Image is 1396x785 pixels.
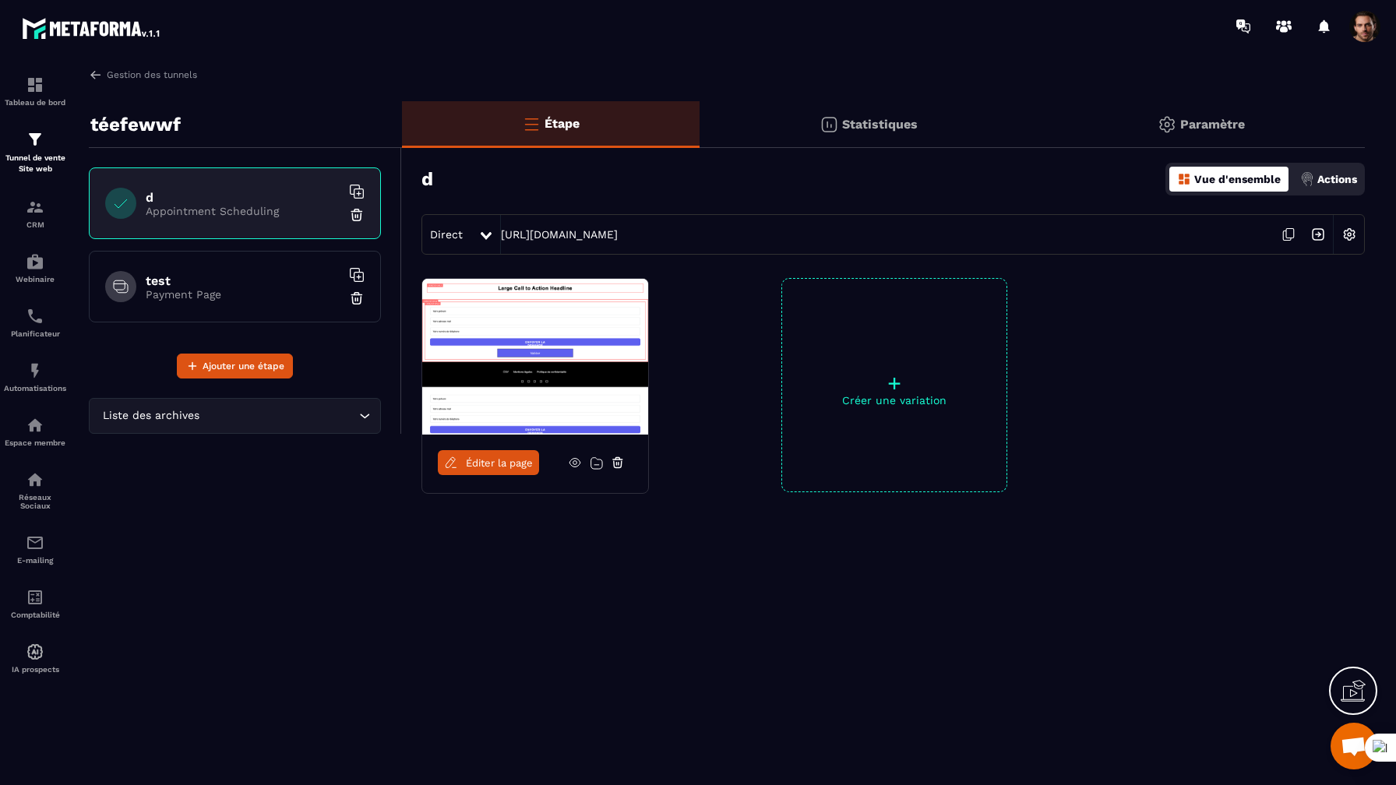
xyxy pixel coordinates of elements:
[4,295,66,350] a: schedulerschedulerPlanificateur
[1331,723,1377,769] div: Mở cuộc trò chuyện
[4,576,66,631] a: accountantaccountantComptabilité
[26,416,44,435] img: automations
[1303,220,1333,249] img: arrow-next.bcc2205e.svg
[422,279,648,435] img: image
[146,288,340,301] p: Payment Page
[820,115,838,134] img: stats.20deebd0.svg
[4,98,66,107] p: Tableau de bord
[4,118,66,186] a: formationformationTunnel de vente Site web
[430,228,463,241] span: Direct
[4,611,66,619] p: Comptabilité
[1180,117,1245,132] p: Paramètre
[782,394,1006,407] p: Créer une variation
[26,361,44,380] img: automations
[26,130,44,149] img: formation
[421,168,433,190] h3: d
[349,290,365,306] img: trash
[4,522,66,576] a: emailemailE-mailing
[782,372,1006,394] p: +
[1194,173,1281,185] p: Vue d'ensemble
[4,438,66,447] p: Espace membre
[26,470,44,489] img: social-network
[1334,220,1364,249] img: setting-w.858f3a88.svg
[522,114,541,133] img: bars-o.4a397970.svg
[4,64,66,118] a: formationformationTableau de bord
[4,556,66,565] p: E-mailing
[26,252,44,271] img: automations
[4,275,66,283] p: Webinaire
[4,384,66,392] p: Automatisations
[26,588,44,607] img: accountant
[26,198,44,216] img: formation
[842,117,918,132] p: Statistiques
[4,493,66,510] p: Réseaux Sociaux
[501,228,618,241] a: [URL][DOMAIN_NAME]
[438,450,539,475] a: Éditer la page
[146,205,340,217] p: Appointment Scheduling
[4,220,66,229] p: CRM
[90,109,181,140] p: téefewwf
[26,533,44,552] img: email
[26,307,44,326] img: scheduler
[177,354,293,378] button: Ajouter une étape
[146,273,340,288] h6: test
[203,407,355,424] input: Search for option
[203,358,284,374] span: Ajouter une étape
[89,68,197,82] a: Gestion des tunnels
[4,186,66,241] a: formationformationCRM
[349,207,365,223] img: trash
[99,407,203,424] span: Liste des archives
[4,153,66,174] p: Tunnel de vente Site web
[89,398,381,434] div: Search for option
[1300,172,1314,186] img: actions.d6e523a2.png
[4,241,66,295] a: automationsautomationsWebinaire
[26,76,44,94] img: formation
[1177,172,1191,186] img: dashboard-orange.40269519.svg
[4,459,66,522] a: social-networksocial-networkRéseaux Sociaux
[545,116,580,131] p: Étape
[22,14,162,42] img: logo
[146,190,340,205] h6: d
[4,404,66,459] a: automationsautomationsEspace membre
[89,68,103,82] img: arrow
[1317,173,1357,185] p: Actions
[4,329,66,338] p: Planificateur
[4,350,66,404] a: automationsautomationsAutomatisations
[466,457,533,469] span: Éditer la page
[4,665,66,674] p: IA prospects
[26,642,44,661] img: automations
[1158,115,1176,134] img: setting-gr.5f69749f.svg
